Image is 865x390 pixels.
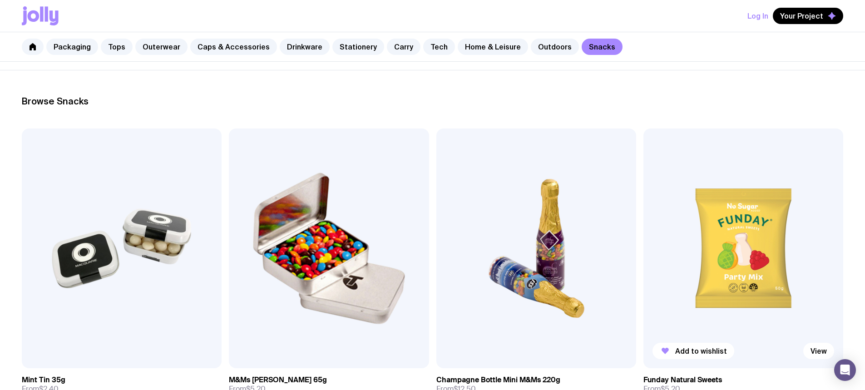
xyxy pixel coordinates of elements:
[229,375,327,385] h3: M&Ms [PERSON_NAME] 65g
[531,39,579,55] a: Outdoors
[582,39,623,55] a: Snacks
[190,39,277,55] a: Caps & Accessories
[46,39,98,55] a: Packaging
[643,375,722,385] h3: Funday Natural Sweets
[280,39,330,55] a: Drinkware
[834,359,856,381] div: Open Intercom Messenger
[780,11,823,20] span: Your Project
[101,39,133,55] a: Tops
[652,343,734,359] button: Add to wishlist
[773,8,843,24] button: Your Project
[803,343,834,359] a: View
[387,39,420,55] a: Carry
[135,39,188,55] a: Outerwear
[675,346,727,355] span: Add to wishlist
[22,375,65,385] h3: Mint Tin 35g
[436,375,560,385] h3: Champagne Bottle Mini M&Ms 220g
[747,8,768,24] button: Log In
[458,39,528,55] a: Home & Leisure
[332,39,384,55] a: Stationery
[22,96,843,107] h2: Browse Snacks
[423,39,455,55] a: Tech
